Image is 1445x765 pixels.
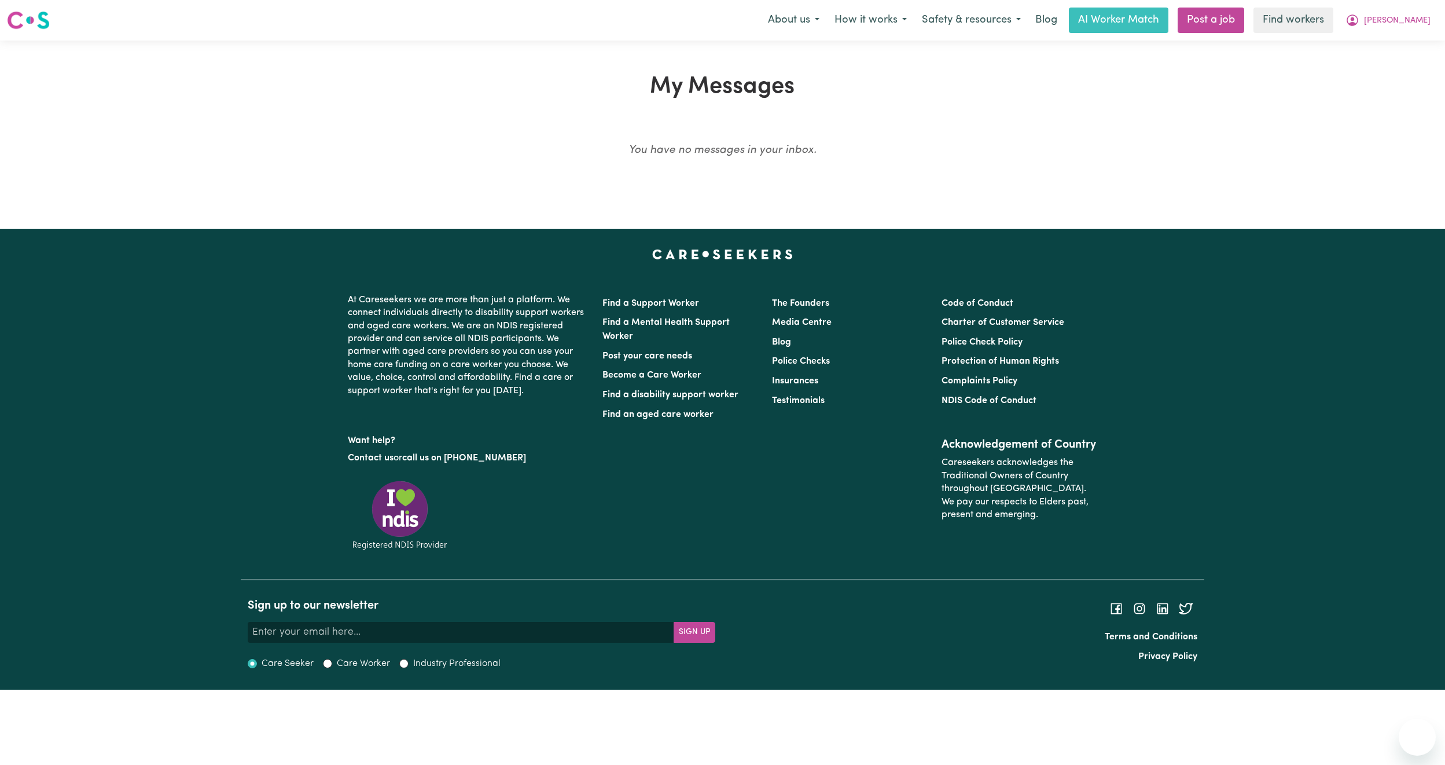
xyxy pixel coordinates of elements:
[827,8,914,32] button: How it works
[942,452,1097,526] p: Careseekers acknowledges the Traditional Owners of Country throughout [GEOGRAPHIC_DATA]. We pay o...
[942,299,1013,308] a: Code of Conduct
[772,318,832,327] a: Media Centre
[1069,8,1168,33] a: AI Worker Match
[348,430,589,447] p: Want help?
[602,299,699,308] a: Find a Support Worker
[628,145,817,156] em: You have no messages in your inbox.
[602,390,738,400] a: Find a disability support worker
[7,7,50,34] a: Careseekers logo
[413,657,501,671] label: Industry Professional
[1109,604,1123,613] a: Follow Careseekers on Facebook
[772,338,791,347] a: Blog
[674,622,715,643] button: Subscribe
[248,73,1197,101] h1: My Messages
[914,8,1028,32] button: Safety & resources
[1253,8,1333,33] a: Find workers
[602,318,730,341] a: Find a Mental Health Support Worker
[942,376,1017,386] a: Complaints Policy
[772,357,830,366] a: Police Checks
[348,479,452,551] img: Registered NDIS provider
[248,622,674,643] input: Enter your email here...
[348,447,589,469] p: or
[248,599,715,613] h2: Sign up to our newsletter
[337,657,390,671] label: Care Worker
[1179,604,1193,613] a: Follow Careseekers on Twitter
[262,657,314,671] label: Care Seeker
[942,357,1059,366] a: Protection of Human Rights
[760,8,827,32] button: About us
[772,396,825,405] a: Testimonials
[652,250,793,259] a: Careseekers home page
[348,453,394,463] a: Contact us
[1399,719,1436,756] iframe: Button to launch messaging window, conversation in progress
[1105,632,1197,642] a: Terms and Conditions
[602,371,701,380] a: Become a Care Worker
[1364,14,1431,27] span: [PERSON_NAME]
[1133,604,1146,613] a: Follow Careseekers on Instagram
[1156,604,1170,613] a: Follow Careseekers on LinkedIn
[348,289,589,402] p: At Careseekers we are more than just a platform. We connect individuals directly to disability su...
[402,453,526,463] a: call us on [PHONE_NUMBER]
[1028,8,1064,33] a: Blog
[602,352,692,361] a: Post your care needs
[772,299,829,308] a: The Founders
[1338,8,1438,32] button: My Account
[942,318,1064,327] a: Charter of Customer Service
[772,376,818,386] a: Insurances
[1138,652,1197,661] a: Privacy Policy
[942,338,1023,347] a: Police Check Policy
[1178,8,1244,33] a: Post a job
[602,410,714,419] a: Find an aged care worker
[942,396,1036,405] a: NDIS Code of Conduct
[942,438,1097,452] h2: Acknowledgement of Country
[7,10,50,31] img: Careseekers logo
